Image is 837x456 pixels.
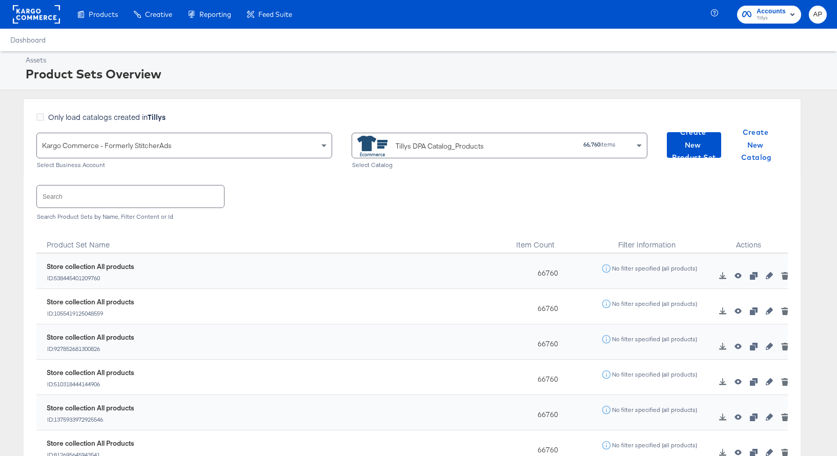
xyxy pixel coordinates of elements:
span: Tillys [757,14,786,23]
div: No filter specified (all products) [611,406,698,413]
div: Search Product Sets by Name, Filter Content or Id [36,213,788,220]
div: items [537,141,616,148]
div: No filter specified (all products) [611,265,698,272]
div: Store collection All products [47,297,134,307]
span: Create New Catalog [733,126,780,164]
input: Search product sets [37,185,224,208]
div: Product Set Name [36,228,506,254]
div: Select Catalog [352,161,647,169]
button: AP [809,6,827,24]
div: ID: 510318444144906 [47,381,134,388]
a: Dashboard [10,36,46,44]
div: No filter specified (all products) [611,300,698,307]
div: Product Sets Overview [26,65,824,82]
div: 66760 [506,360,584,395]
div: 66760 [506,254,584,289]
div: ID: 927852681300826 [47,345,134,353]
div: 66760 [506,289,584,324]
div: ID: 538445401209760 [47,275,134,282]
div: Item Count [506,228,584,254]
div: Store collection All products [47,368,134,378]
button: Create New Catalog [729,132,784,158]
span: Products [89,10,118,18]
span: Kargo Commerce - Formerly StitcherAds [42,141,172,150]
div: No filter specified (all products) [611,371,698,378]
div: No filter specified (all products) [611,336,698,343]
span: AP [813,9,823,20]
button: Create New Product Set [667,132,721,158]
strong: Tillys [148,112,166,122]
span: Create New Product Set [671,126,717,164]
div: Toggle SortBy [36,228,506,254]
span: Accounts [757,6,786,17]
div: Actions [709,228,788,254]
span: Feed Suite [258,10,292,18]
strong: 66,760 [583,140,600,148]
div: No filter specified (all products) [611,442,698,449]
div: 66760 [506,324,584,360]
div: ID: 1375933972925546 [47,416,134,423]
div: Tillys DPA Catalog_Products [396,141,484,152]
div: Select Business Account [36,161,332,169]
div: Store collection All Products [47,439,134,448]
div: Assets [26,55,824,65]
div: Store collection All products [47,403,134,413]
div: Toggle SortBy [506,228,584,254]
button: AccountsTillys [737,6,801,24]
span: Reporting [199,10,231,18]
span: Only load catalogs created in [48,112,166,122]
div: Store collection All products [47,333,134,342]
div: ID: 1055419125048559 [47,310,134,317]
span: Creative [145,10,172,18]
div: 66760 [506,395,584,430]
div: Filter Information [584,228,709,254]
div: Store collection All products [47,262,134,272]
